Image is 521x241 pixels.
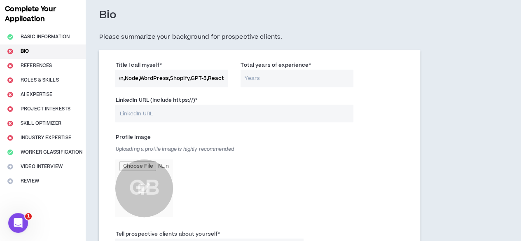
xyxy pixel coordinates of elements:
label: Tell prospective clients about yourself [115,227,220,241]
iframe: Intercom live chat [8,213,28,233]
input: e.g. Creative Director, Digital Strategist, etc. [115,70,228,87]
h5: Please summarize your background for prospective clients. [99,32,420,42]
label: Total years of experience [241,58,311,72]
input: LinkedIn URL [115,105,353,122]
span: 1 [25,213,32,220]
label: Title I call myself [115,58,161,72]
span: Uploading a profile image is highly recommended [115,146,234,153]
h3: Complete Your Application [2,4,84,24]
h3: Bio [99,8,117,22]
input: Years [241,70,353,87]
label: LinkedIn URL (Include https://) [115,94,197,107]
label: Profile Image [115,131,151,144]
